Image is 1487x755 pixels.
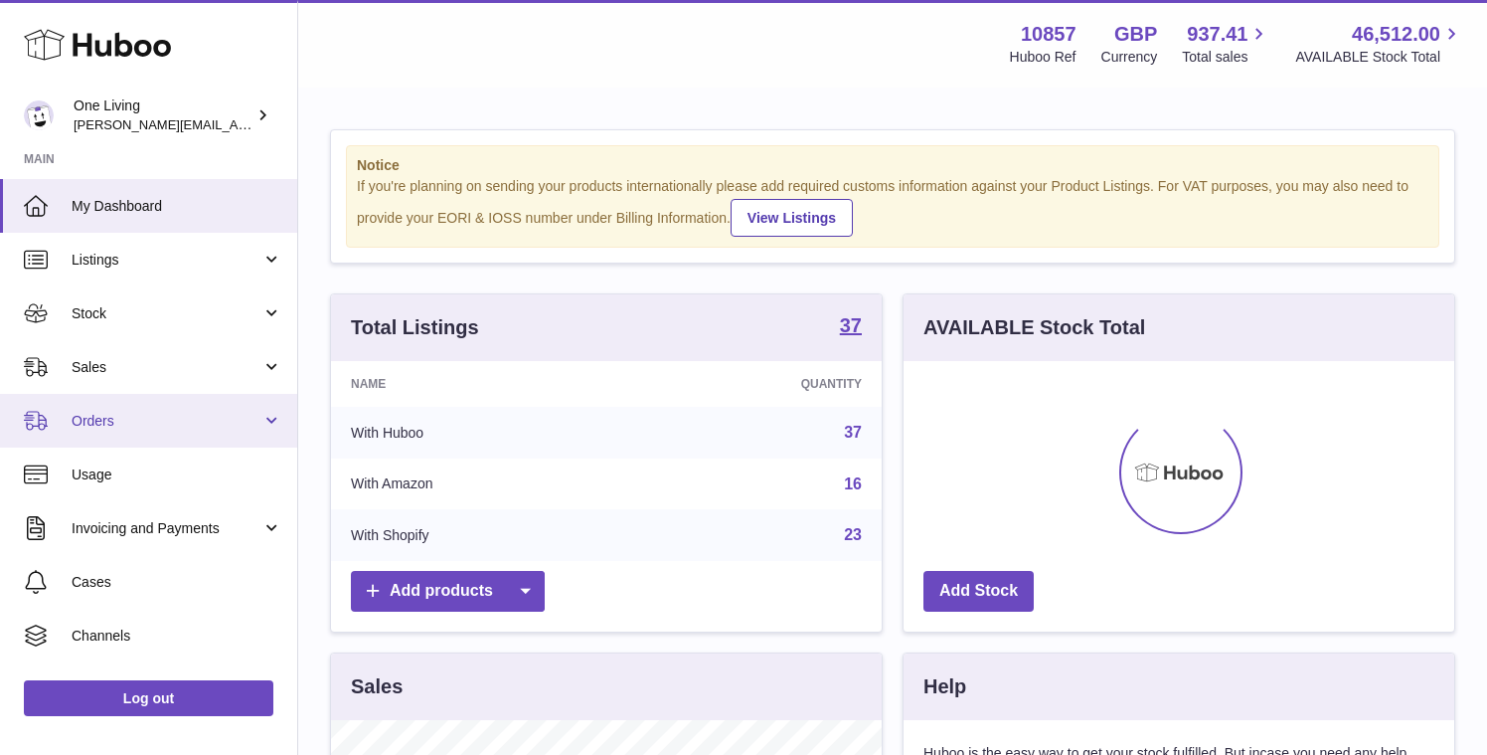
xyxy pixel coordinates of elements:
a: Add products [351,571,545,612]
img: Jessica@oneliving.com [24,100,54,130]
td: With Huboo [331,407,632,459]
span: Total sales [1182,48,1270,67]
a: 37 [840,315,862,339]
a: Add Stock [923,571,1034,612]
a: Log out [24,680,273,716]
a: 937.41 Total sales [1182,21,1270,67]
span: AVAILABLE Stock Total [1295,48,1463,67]
span: 46,512.00 [1352,21,1440,48]
span: Stock [72,304,261,323]
span: Listings [72,251,261,270]
td: With Shopify [331,509,632,561]
strong: 37 [840,315,862,335]
span: Invoicing and Payments [72,519,261,538]
span: Cases [72,573,282,592]
strong: GBP [1114,21,1157,48]
span: 937.41 [1187,21,1247,48]
span: Usage [72,466,282,484]
a: 16 [844,475,862,492]
div: Huboo Ref [1010,48,1076,67]
div: If you're planning on sending your products internationally please add required customs informati... [357,177,1428,237]
span: [PERSON_NAME][EMAIL_ADDRESS][DOMAIN_NAME] [74,116,399,132]
th: Quantity [632,361,882,407]
a: 37 [844,424,862,441]
span: Channels [72,627,282,646]
a: View Listings [731,199,853,237]
h3: Sales [351,673,403,700]
span: My Dashboard [72,197,282,216]
strong: 10857 [1021,21,1076,48]
th: Name [331,361,632,407]
td: With Amazon [331,459,632,510]
span: Sales [72,358,261,377]
strong: Notice [357,156,1428,175]
div: One Living [74,96,252,134]
span: Orders [72,412,261,431]
a: 46,512.00 AVAILABLE Stock Total [1295,21,1463,67]
h3: AVAILABLE Stock Total [923,314,1145,341]
a: 23 [844,526,862,543]
div: Currency [1101,48,1158,67]
h3: Help [923,673,966,700]
h3: Total Listings [351,314,479,341]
